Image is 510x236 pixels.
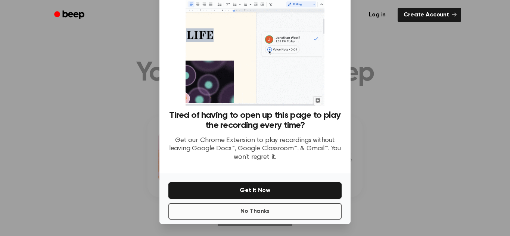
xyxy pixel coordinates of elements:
h3: Tired of having to open up this page to play the recording every time? [168,110,342,130]
a: Beep [49,8,91,22]
button: No Thanks [168,203,342,220]
button: Get It Now [168,182,342,199]
a: Create Account [398,8,461,22]
a: Log in [361,6,393,23]
p: Get our Chrome Extension to play recordings without leaving Google Docs™, Google Classroom™, & Gm... [168,136,342,162]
